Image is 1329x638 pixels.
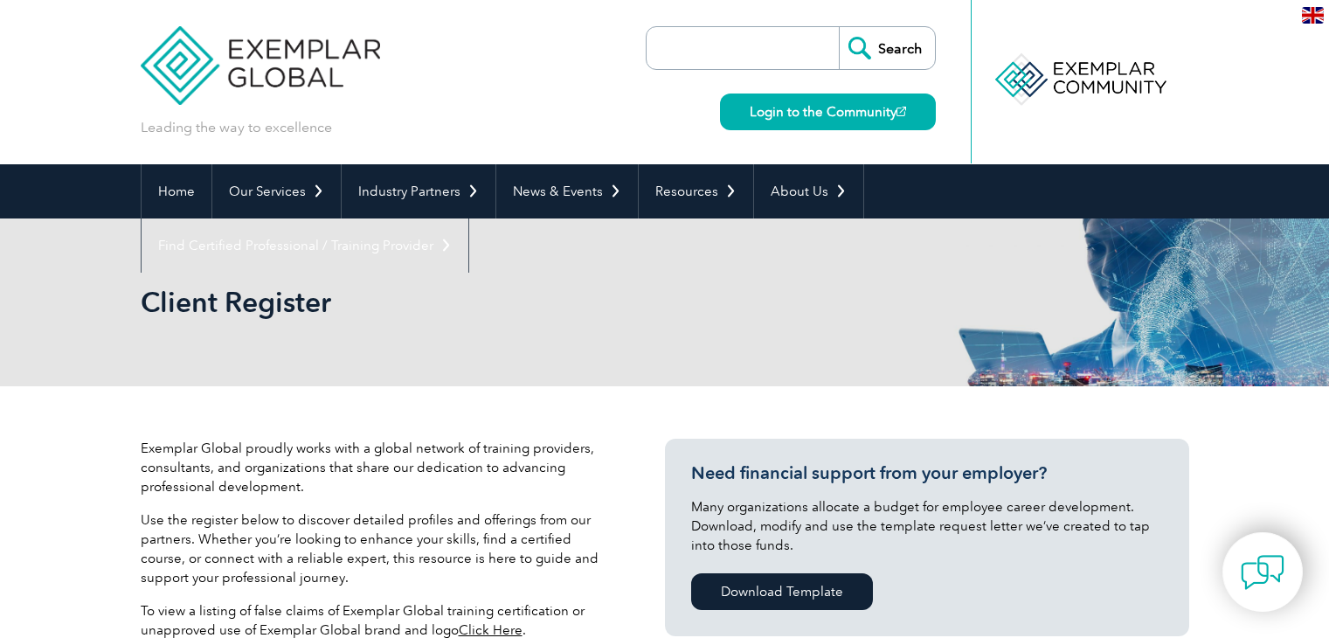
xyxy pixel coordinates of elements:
[691,573,873,610] a: Download Template
[639,164,753,218] a: Resources
[459,622,523,638] a: Click Here
[141,118,332,137] p: Leading the way to excellence
[342,164,495,218] a: Industry Partners
[691,497,1163,555] p: Many organizations allocate a budget for employee career development. Download, modify and use th...
[141,510,613,587] p: Use the register below to discover detailed profiles and offerings from our partners. Whether you...
[896,107,906,116] img: open_square.png
[141,288,875,316] h2: Client Register
[142,218,468,273] a: Find Certified Professional / Training Provider
[496,164,638,218] a: News & Events
[141,439,613,496] p: Exemplar Global proudly works with a global network of training providers, consultants, and organ...
[691,462,1163,484] h3: Need financial support from your employer?
[1302,7,1324,24] img: en
[720,94,936,130] a: Login to the Community
[142,164,211,218] a: Home
[754,164,863,218] a: About Us
[839,27,935,69] input: Search
[1241,551,1284,594] img: contact-chat.png
[212,164,341,218] a: Our Services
